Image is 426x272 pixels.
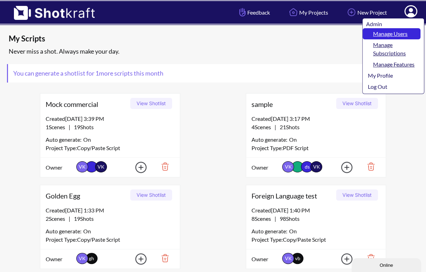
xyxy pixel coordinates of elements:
button: View Shotlist [336,189,378,201]
span: VK [95,161,107,172]
span: Auto generate: [46,135,83,144]
img: Trash Icon [356,161,380,172]
span: 1 more scripts this month [94,69,163,77]
img: Add Icon [124,251,149,267]
div: Created [DATE] 1:33 PM [46,206,175,215]
div: Created [DATE] 3:17 PM [251,115,380,123]
span: Owner [46,163,75,172]
a: Manage Features [363,59,420,70]
span: vb [295,255,300,261]
span: VK [310,161,322,172]
img: Add Icon [330,160,355,175]
div: Created [DATE] 3:39 PM [46,115,175,123]
span: VK [282,253,294,264]
button: View Shotlist [336,98,378,109]
span: 21 Shots [276,124,300,130]
div: Created [DATE] 1:40 PM [251,206,380,215]
span: 19 Shots [70,215,94,222]
span: Auto generate: [251,227,289,235]
span: ds [301,161,313,172]
span: Mock commercial [46,99,128,109]
span: VK [76,253,88,264]
img: Trash Icon [356,252,380,264]
span: sample [251,99,334,109]
span: On [83,227,91,235]
div: Project Type: Copy/Paste Script [46,144,175,152]
a: Log Out [363,81,420,92]
span: Feedback [238,8,270,16]
span: | [46,123,94,131]
img: Trash Icon [150,161,175,172]
img: Home Icon [287,6,299,18]
span: 19 Shots [70,124,94,130]
div: Project Type: Copy/Paste Script [251,235,380,244]
button: View Shotlist [130,98,172,109]
a: Manage Users [363,28,420,39]
div: Admin [366,20,420,28]
span: 2 Scenes [46,215,69,222]
span: On [289,227,297,235]
span: Owner [251,255,280,263]
span: 8 Scenes [251,215,274,222]
span: VK [282,161,294,172]
img: Trash Icon [150,252,175,264]
div: Project Type: Copy/Paste Script [46,235,175,244]
span: Auto generate: [251,135,289,144]
span: My Scripts [9,33,318,44]
span: Foreign Language test [251,191,334,201]
span: Auto generate: [46,227,83,235]
span: 98 Shots [276,215,300,222]
iframe: chat widget [351,257,423,272]
a: New Project [340,3,392,22]
span: Owner [251,163,280,172]
span: | [251,215,300,223]
div: Project Type: PDF Script [251,144,380,152]
div: Never miss a shot. Always make your day. [7,46,423,57]
span: Golden Egg [46,191,128,201]
span: On [83,135,91,144]
img: Add Icon [346,6,357,18]
span: Owner [46,255,75,263]
img: Hand Icon [238,6,247,18]
span: 1 Scenes [46,124,69,130]
span: | [46,215,94,223]
span: gh [89,255,94,261]
img: Add Icon [330,251,355,267]
img: Add Icon [124,160,149,175]
span: On [289,135,297,144]
button: View Shotlist [130,189,172,201]
span: VK [76,161,88,172]
span: | [251,123,300,131]
a: My Projects [282,3,333,22]
a: My Profile [363,70,420,81]
span: 4 Scenes [251,124,274,130]
a: Manage Subscriptions [363,39,420,59]
span: You can generate a shotlist for [8,64,169,83]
